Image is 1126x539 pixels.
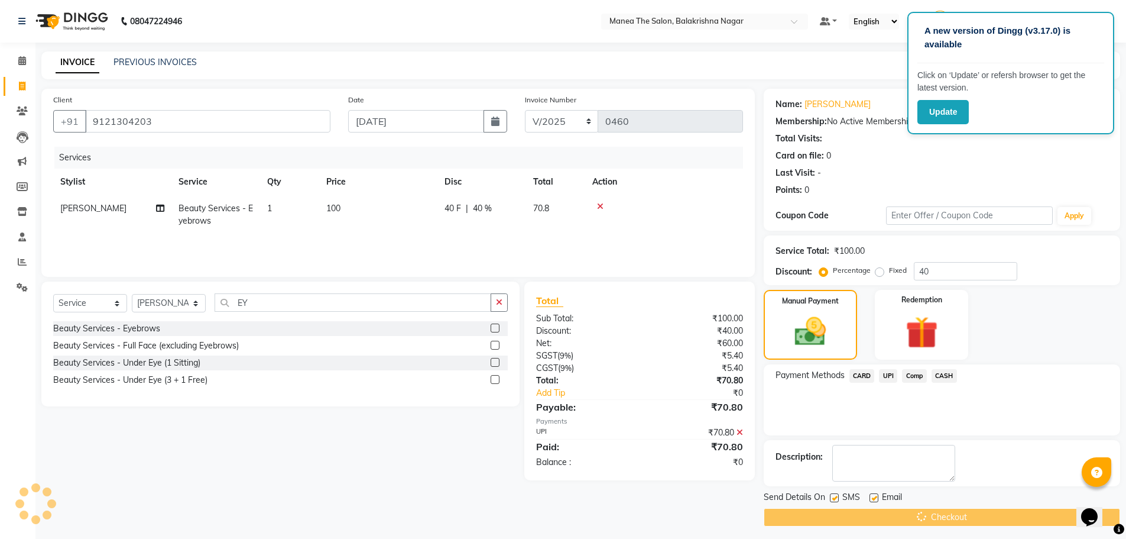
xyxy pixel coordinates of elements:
div: Service Total: [775,245,829,257]
a: PREVIOUS INVOICES [113,57,197,67]
div: No Active Membership [775,115,1108,128]
div: Discount: [527,325,640,337]
div: ₹40.00 [640,325,752,337]
div: Coupon Code [775,209,887,222]
span: 40 F [444,202,461,215]
button: Apply [1057,207,1091,225]
div: ₹100.00 [834,245,865,257]
b: 08047224946 [130,5,182,38]
div: ₹70.80 [640,400,752,414]
span: CGST [536,363,558,373]
div: ₹5.40 [640,350,752,362]
label: Percentage [833,265,871,276]
label: Fixed [889,265,907,276]
div: ₹100.00 [640,312,752,325]
div: Description: [775,451,823,463]
label: Invoice Number [525,95,576,105]
div: Paid: [527,440,640,454]
button: Update [917,100,969,124]
span: Beauty Services - Eyebrows [179,203,253,226]
span: CASH [932,369,957,383]
a: [PERSON_NAME] [804,98,871,111]
span: 40 % [473,202,492,215]
th: Action [585,169,743,195]
span: | [466,202,468,215]
div: 0 [804,184,809,196]
span: UPI [879,369,897,383]
div: Payable: [527,400,640,414]
div: Beauty Services - Eyebrows [53,322,160,335]
div: Payments [536,417,742,427]
div: 0 [826,150,831,162]
div: Last Visit: [775,167,815,179]
div: ( ) [527,350,640,362]
div: Net: [527,337,640,350]
div: ( ) [527,362,640,375]
div: Discount: [775,266,812,278]
button: +91 [53,110,86,133]
img: logo [30,5,111,38]
span: 9% [560,363,572,373]
div: UPI [527,427,640,439]
th: Total [526,169,585,195]
div: Beauty Services - Under Eye (1 Sitting) [53,357,200,369]
img: _cash.svg [785,314,836,350]
label: Manual Payment [782,296,839,306]
span: Comp [902,369,927,383]
span: Email [882,491,902,506]
a: INVOICE [56,52,99,73]
th: Qty [260,169,319,195]
span: Total [536,295,563,307]
div: Sub Total: [527,312,640,325]
div: Membership: [775,115,827,128]
span: Send Details On [764,491,825,506]
div: - [817,167,821,179]
label: Client [53,95,72,105]
div: Beauty Services - Under Eye (3 + 1 Free) [53,374,207,386]
span: 100 [326,203,340,214]
p: A new version of Dingg (v3.17.0) is available [924,24,1097,51]
img: _gift.svg [895,312,948,353]
span: SMS [842,491,860,506]
input: Search or Scan [215,293,491,312]
input: Search by Name/Mobile/Email/Code [85,110,330,133]
div: ₹70.80 [640,427,752,439]
div: Points: [775,184,802,196]
div: ₹70.80 [640,440,752,454]
th: Service [171,169,260,195]
p: Click on ‘Update’ or refersh browser to get the latest version. [917,69,1104,94]
div: ₹60.00 [640,337,752,350]
th: Disc [437,169,526,195]
div: Name: [775,98,802,111]
a: Add Tip [527,387,658,399]
div: ₹5.40 [640,362,752,375]
img: Manea the Salon, Balakrishna Nagar [930,11,950,31]
div: Services [54,147,752,169]
span: 9% [560,351,571,360]
div: Card on file: [775,150,824,162]
iframe: chat widget [1076,492,1114,527]
div: Balance : [527,456,640,469]
span: Payment Methods [775,369,845,382]
div: ₹0 [658,387,752,399]
div: Beauty Services - Full Face (excluding Eyebrows) [53,340,239,352]
label: Redemption [901,295,942,305]
div: ₹70.80 [640,375,752,387]
div: ₹0 [640,456,752,469]
span: SGST [536,350,557,361]
div: Total Visits: [775,133,822,145]
th: Price [319,169,437,195]
span: CARD [849,369,875,383]
span: [PERSON_NAME] [60,203,126,214]
label: Date [348,95,364,105]
div: Total: [527,375,640,387]
input: Enter Offer / Coupon Code [886,206,1053,225]
span: 70.8 [533,203,549,214]
th: Stylist [53,169,171,195]
span: 1 [267,203,272,214]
